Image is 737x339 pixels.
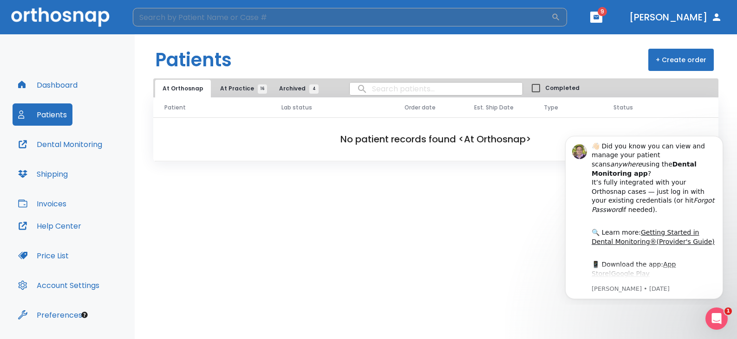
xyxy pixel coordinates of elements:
div: Tooltip anchor [80,311,89,319]
span: 4 [309,84,319,94]
button: Help Center [13,215,87,237]
span: Est. Ship Date [474,103,514,112]
button: Preferences [13,304,88,326]
span: Order date [404,103,436,112]
button: Account Settings [13,274,105,296]
div: 📱 Download the app: | ​ Let us know if you need help getting started! [40,133,165,178]
span: Lab status [281,103,312,112]
button: [PERSON_NAME] [626,9,726,26]
button: Dashboard [13,74,83,96]
div: tabs [155,80,323,97]
span: 9 [598,7,607,16]
span: Type [544,103,558,112]
input: search [350,80,522,98]
input: Search by Patient Name or Case # [133,8,551,26]
span: 16 [258,84,267,94]
button: Price List [13,244,74,267]
a: Google Play [60,142,98,150]
iframe: Intercom live chat [705,307,728,330]
span: At Practice [220,84,262,93]
button: Invoices [13,192,72,215]
span: 1 [724,307,732,315]
h2: No patient records found <At Orthosnap> [168,132,704,146]
p: Message from Michael, sent 6w ago [40,157,165,166]
span: Status [613,103,633,112]
button: Patients [13,103,72,126]
button: At Orthosnap [155,80,211,97]
img: Orthosnap [11,7,110,26]
span: Archived [279,84,314,93]
iframe: Intercom notifications message [551,128,737,305]
button: Shipping [13,163,73,185]
button: + Create order [648,49,714,71]
span: Patient [164,103,186,112]
button: Dental Monitoring [13,133,108,155]
h1: Patients [155,46,232,74]
span: Completed [545,84,580,92]
a: App Store [40,133,124,150]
